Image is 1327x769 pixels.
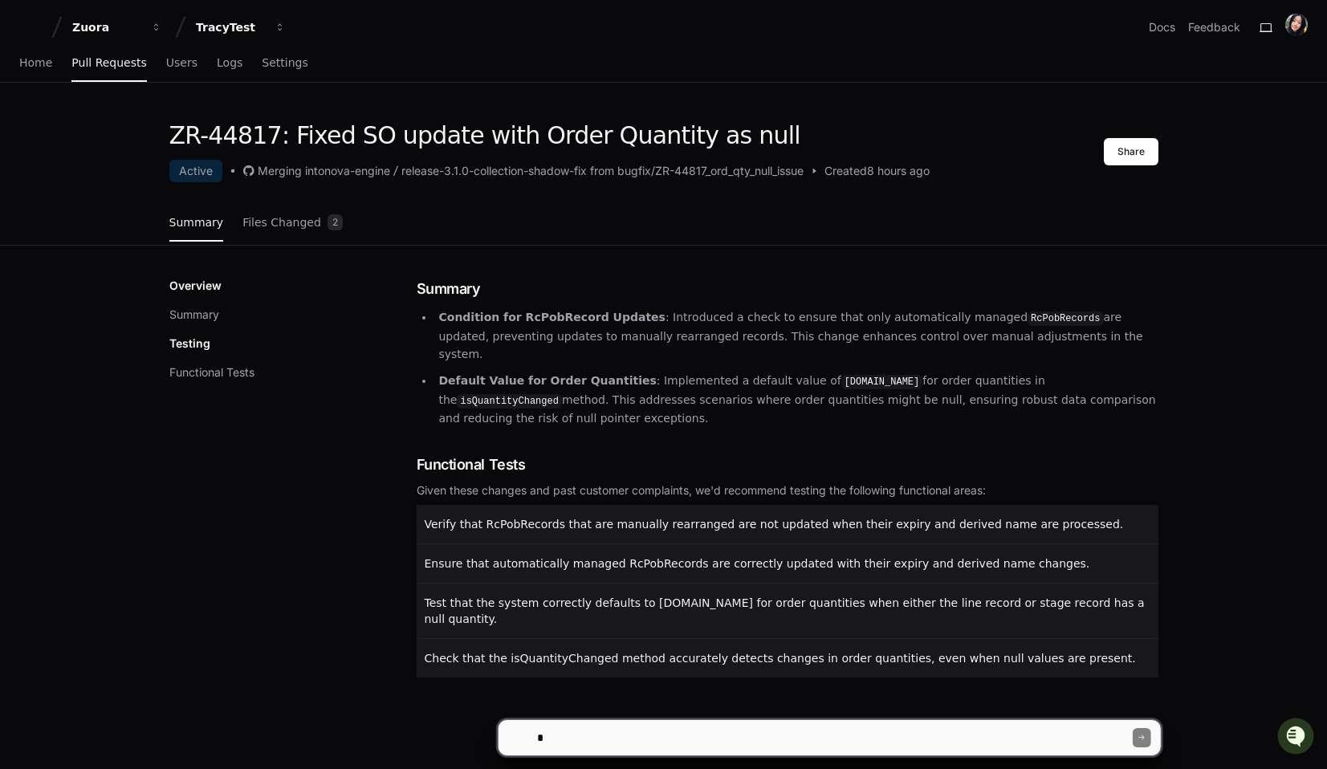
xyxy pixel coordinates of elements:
[324,163,390,179] div: nova-engine
[242,218,321,227] span: Files Changed
[258,163,324,179] div: Merging into
[169,307,219,323] button: Summary
[196,19,265,35] div: TracyTest
[867,163,930,179] span: 8 hours ago
[1149,19,1175,35] a: Docs
[169,336,210,352] p: Testing
[19,45,52,82] a: Home
[169,278,222,294] p: Overview
[113,168,194,181] a: Powered byPylon
[1028,311,1103,326] code: RcPobRecords
[425,596,1145,625] span: Test that the system correctly defaults to [DOMAIN_NAME] for order quantities when either the lin...
[166,45,197,82] a: Users
[55,136,233,149] div: We're offline, but we'll be back soon!
[19,58,52,67] span: Home
[841,375,923,389] code: [DOMAIN_NAME]
[16,64,292,90] div: Welcome
[160,169,194,181] span: Pylon
[1104,138,1158,165] button: Share
[71,58,146,67] span: Pull Requests
[217,45,242,82] a: Logs
[1188,19,1240,35] button: Feedback
[66,13,169,42] button: Zuora
[417,278,1158,300] h1: Summary
[169,160,222,182] div: Active
[55,120,263,136] div: Start new chat
[1285,14,1308,36] img: ACg8ocLHYU8Q_QVc2aH0uWWb68hicQ26ALs8diVHP6v8XvCwTS-KVGiV=s96-c
[169,364,254,380] button: Functional Tests
[425,518,1124,531] span: Verify that RcPobRecords that are manually rearranged are not updated when their expiry and deriv...
[457,394,561,409] code: isQuantityChanged
[417,482,1158,498] div: Given these changes and past customer complaints, we'd recommend testing the following functional...
[72,19,141,35] div: Zuora
[16,120,45,149] img: 1756235613930-3d25f9e4-fa56-45dd-b3ad-e072dfbd1548
[169,121,930,150] h1: ZR-44817: Fixed SO update with Order Quantity as null
[71,45,146,82] a: Pull Requests
[401,163,804,179] div: release-3.1.0-collection-shadow-fix from bugfix/ZR-44817_ord_qty_null_issue
[438,372,1158,428] p: : Implemented a default value of for order quantities in the method. This addresses scenarios whe...
[166,58,197,67] span: Users
[1276,716,1319,759] iframe: Open customer support
[824,163,867,179] span: Created
[262,45,307,82] a: Settings
[189,13,292,42] button: TracyTest
[262,58,307,67] span: Settings
[273,124,292,144] button: Start new chat
[425,557,1090,570] span: Ensure that automatically managed RcPobRecords are correctly updated with their expiry and derive...
[438,374,656,387] strong: Default Value for Order Quantities
[217,58,242,67] span: Logs
[169,218,224,227] span: Summary
[417,454,526,476] span: Functional Tests
[438,308,1158,364] p: : Introduced a check to ensure that only automatically managed are updated, preventing updates to...
[425,652,1136,665] span: Check that the isQuantityChanged method accurately detects changes in order quantities, even when...
[16,16,48,48] img: PlayerZero
[438,311,665,323] strong: Condition for RcPobRecord Updates
[328,214,343,230] span: 2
